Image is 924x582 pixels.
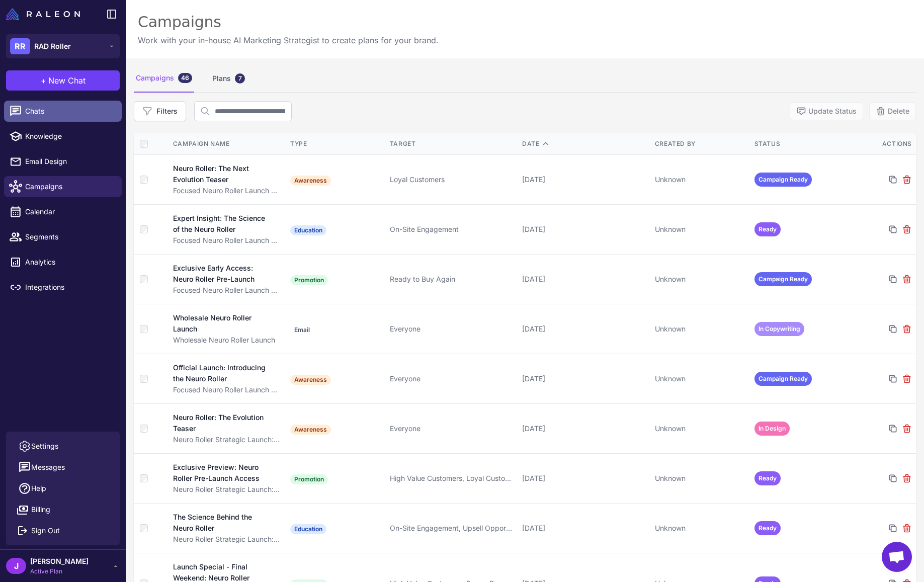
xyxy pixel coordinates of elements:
[25,181,114,192] span: Campaigns
[290,176,331,186] span: Awareness
[4,151,122,172] a: Email Design
[25,206,114,217] span: Calendar
[4,226,122,247] a: Segments
[390,323,515,335] div: Everyone
[173,362,273,384] div: Official Launch: Introducing the Neuro Roller
[10,457,116,478] button: Messages
[173,185,280,196] div: Focused Neuro Roller Launch Plan - [DATE]
[10,478,116,499] a: Help
[655,174,746,185] div: Unknown
[655,523,746,534] div: Unknown
[25,231,114,242] span: Segments
[4,126,122,147] a: Knowledge
[754,173,812,187] span: Campaign Ready
[655,473,746,484] div: Unknown
[790,102,863,120] button: Update Status
[290,474,328,484] span: Promotion
[173,163,272,185] div: Neuro Roller: The Next Evolution Teaser
[390,373,515,384] div: Everyone
[30,567,89,576] span: Active Plan
[173,434,280,445] div: Neuro Roller Strategic Launch: [DATE]
[41,74,46,87] span: +
[173,312,271,335] div: Wholesale Neuro Roller Launch
[173,213,273,235] div: Expert Insight: The Science of the Neuro Roller
[754,471,781,485] span: Ready
[173,384,280,395] div: Focused Neuro Roller Launch Plan - [DATE]
[173,235,280,246] div: Focused Neuro Roller Launch Plan - [DATE]
[655,139,746,148] div: Created By
[290,139,382,148] div: Type
[10,38,30,54] div: RR
[522,323,647,335] div: [DATE]
[390,139,515,148] div: Target
[655,274,746,285] div: Unknown
[134,101,186,121] button: Filters
[25,156,114,167] span: Email Design
[655,423,746,434] div: Unknown
[25,131,114,142] span: Knowledge
[390,523,515,534] div: On-Site Engagement, Upsell Opportunities
[25,106,114,117] span: Chats
[138,12,439,32] div: Campaigns
[754,139,846,148] div: Status
[522,224,647,235] div: [DATE]
[4,101,122,122] a: Chats
[869,102,916,120] button: Delete
[173,484,280,495] div: Neuro Roller Strategic Launch: [DATE]
[48,74,86,87] span: New Chat
[850,133,916,155] th: Actions
[173,534,280,545] div: Neuro Roller Strategic Launch: [DATE]
[754,322,804,336] span: In Copywriting
[34,41,71,52] span: RAD Roller
[754,372,812,386] span: Campaign Ready
[6,8,80,20] img: Raleon Logo
[25,282,114,293] span: Integrations
[290,524,326,534] span: Education
[754,422,790,436] span: In Design
[390,224,515,235] div: On-Site Engagement
[882,542,912,572] a: Open chat
[31,441,58,452] span: Settings
[390,423,515,434] div: Everyone
[173,512,272,534] div: The Science Behind the Neuro Roller
[522,139,647,148] div: Date
[390,473,515,484] div: High Value Customers, Loyal Customers
[4,201,122,222] a: Calendar
[290,375,331,385] span: Awareness
[173,335,280,346] div: Wholesale Neuro Roller Launch
[522,473,647,484] div: [DATE]
[6,558,26,574] div: J
[290,325,314,335] span: Email
[31,504,50,515] span: Billing
[138,34,439,46] p: Work with your in-house AI Marketing Strategist to create plans for your brand.
[390,174,515,185] div: Loyal Customers
[655,373,746,384] div: Unknown
[522,423,647,434] div: [DATE]
[4,252,122,273] a: Analytics
[25,257,114,268] span: Analytics
[754,272,812,286] span: Campaign Ready
[10,520,116,541] button: Sign Out
[6,34,120,58] button: RRRAD Roller
[290,275,328,285] span: Promotion
[30,556,89,567] span: [PERSON_NAME]
[522,174,647,185] div: [DATE]
[173,285,280,296] div: Focused Neuro Roller Launch Plan - [DATE]
[4,176,122,197] a: Campaigns
[178,73,192,83] div: 46
[754,222,781,236] span: Ready
[6,70,120,91] button: +New Chat
[522,523,647,534] div: [DATE]
[655,224,746,235] div: Unknown
[235,73,245,84] div: 7
[173,462,274,484] div: Exclusive Preview: Neuro Roller Pre-Launch Access
[754,521,781,535] span: Ready
[290,425,331,435] span: Awareness
[522,373,647,384] div: [DATE]
[173,139,280,148] div: Campaign Name
[173,412,272,434] div: Neuro Roller: The Evolution Teaser
[290,225,326,235] span: Education
[655,323,746,335] div: Unknown
[522,274,647,285] div: [DATE]
[31,483,46,494] span: Help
